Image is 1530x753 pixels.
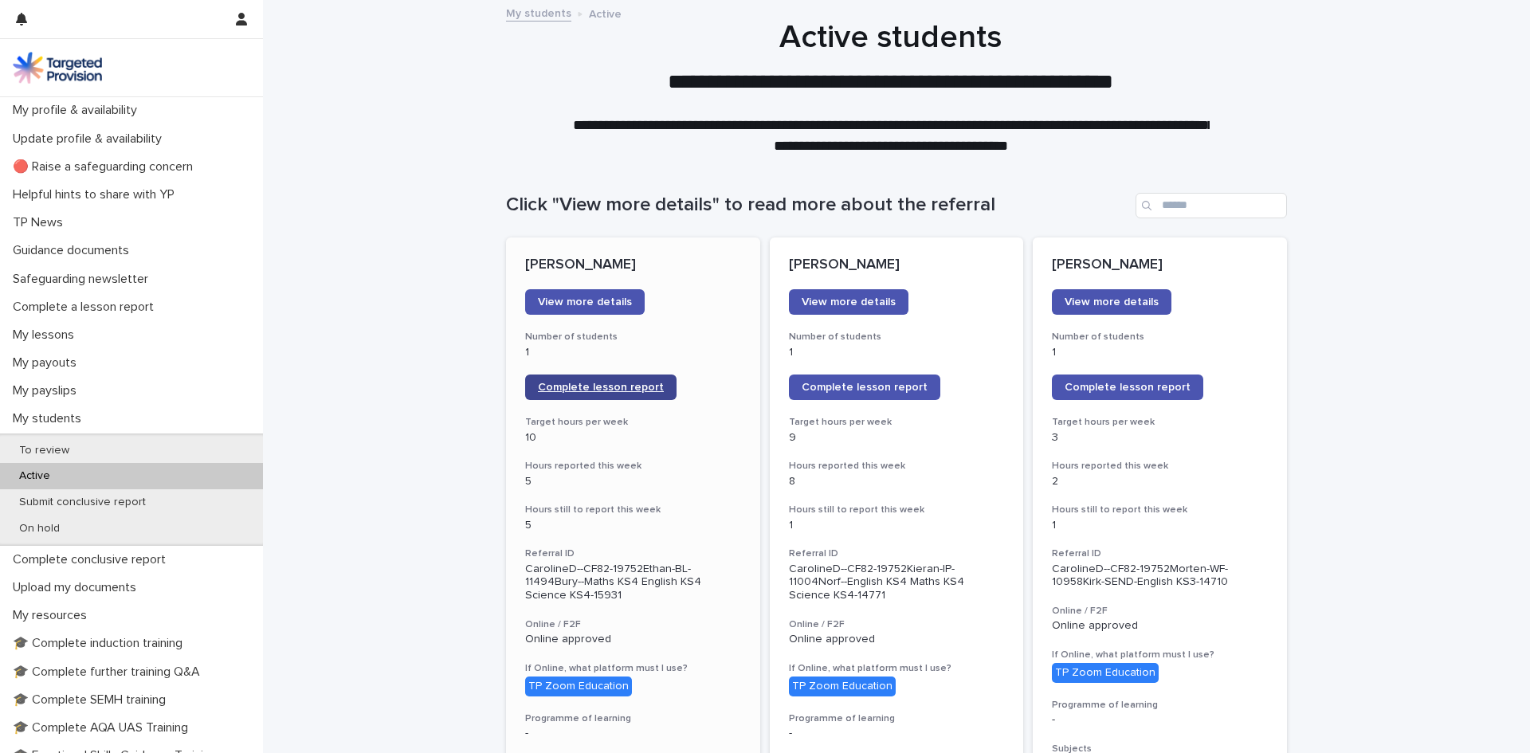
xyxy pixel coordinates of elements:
[1065,296,1159,308] span: View more details
[6,411,94,426] p: My students
[6,272,161,287] p: Safeguarding newsletter
[6,608,100,623] p: My resources
[538,296,632,308] span: View more details
[789,331,1005,343] h3: Number of students
[525,289,645,315] a: View more details
[525,563,741,602] p: CarolineD--CF82-19752Ethan-BL-11494Bury--Maths KS4 English KS4 Science KS4-15931
[1136,193,1287,218] input: Search
[538,382,664,393] span: Complete lesson report
[525,416,741,429] h3: Target hours per week
[6,215,76,230] p: TP News
[6,243,142,258] p: Guidance documents
[789,416,1005,429] h3: Target hours per week
[789,712,1005,725] h3: Programme of learning
[802,382,928,393] span: Complete lesson report
[789,519,1005,532] p: 1
[789,475,1005,488] p: 8
[1052,663,1159,683] div: TP Zoom Education
[789,431,1005,445] p: 9
[6,692,178,708] p: 🎓 Complete SEMH training
[789,618,1005,631] h3: Online / F2F
[1052,605,1268,618] h3: Online / F2F
[525,331,741,343] h3: Number of students
[13,52,102,84] img: M5nRWzHhSzIhMunXDL62
[789,257,1005,274] p: [PERSON_NAME]
[1052,375,1203,400] a: Complete lesson report
[1065,382,1191,393] span: Complete lesson report
[1052,649,1268,661] h3: If Online, what platform must I use?
[1052,346,1268,359] p: 1
[6,355,89,371] p: My payouts
[1052,289,1171,315] a: View more details
[1052,460,1268,473] h3: Hours reported this week
[500,18,1281,57] h1: Active students
[525,633,741,646] p: Online approved
[789,662,1005,675] h3: If Online, what platform must I use?
[6,300,167,315] p: Complete a lesson report
[789,375,940,400] a: Complete lesson report
[789,547,1005,560] h3: Referral ID
[1052,713,1268,727] p: -
[6,552,178,567] p: Complete conclusive report
[1052,331,1268,343] h3: Number of students
[6,327,87,343] p: My lessons
[6,383,89,398] p: My payslips
[789,346,1005,359] p: 1
[789,633,1005,646] p: Online approved
[525,677,632,696] div: TP Zoom Education
[525,662,741,675] h3: If Online, what platform must I use?
[6,720,201,735] p: 🎓 Complete AQA UAS Training
[6,187,187,202] p: Helpful hints to share with YP
[1052,257,1268,274] p: [PERSON_NAME]
[506,3,571,22] a: My students
[1052,619,1268,633] p: Online approved
[789,727,1005,740] p: -
[1052,519,1268,532] p: 1
[1052,563,1268,590] p: CarolineD--CF82-19752Morten-WF-10958Kirk-SEND-English KS3-14710
[6,159,206,175] p: 🔴 Raise a safeguarding concern
[802,296,896,308] span: View more details
[789,677,896,696] div: TP Zoom Education
[525,431,741,445] p: 10
[6,131,175,147] p: Update profile & availability
[525,504,741,516] h3: Hours still to report this week
[525,346,741,359] p: 1
[1052,504,1268,516] h3: Hours still to report this week
[525,460,741,473] h3: Hours reported this week
[506,194,1129,217] h1: Click "View more details" to read more about the referral
[789,289,908,315] a: View more details
[525,257,741,274] p: [PERSON_NAME]
[789,460,1005,473] h3: Hours reported this week
[6,636,195,651] p: 🎓 Complete induction training
[1052,431,1268,445] p: 3
[525,547,741,560] h3: Referral ID
[6,580,149,595] p: Upload my documents
[525,375,677,400] a: Complete lesson report
[6,665,213,680] p: 🎓 Complete further training Q&A
[6,522,73,535] p: On hold
[1052,416,1268,429] h3: Target hours per week
[525,475,741,488] p: 5
[6,496,159,509] p: Submit conclusive report
[525,519,741,532] p: 5
[1052,547,1268,560] h3: Referral ID
[6,444,82,457] p: To review
[789,504,1005,516] h3: Hours still to report this week
[1052,475,1268,488] p: 2
[525,727,741,740] p: -
[1052,699,1268,712] h3: Programme of learning
[6,469,63,483] p: Active
[589,4,622,22] p: Active
[789,563,1005,602] p: CarolineD--CF82-19752Kieran-IP-11004Norf--English KS4 Maths KS4 Science KS4-14771
[525,618,741,631] h3: Online / F2F
[525,712,741,725] h3: Programme of learning
[6,103,150,118] p: My profile & availability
